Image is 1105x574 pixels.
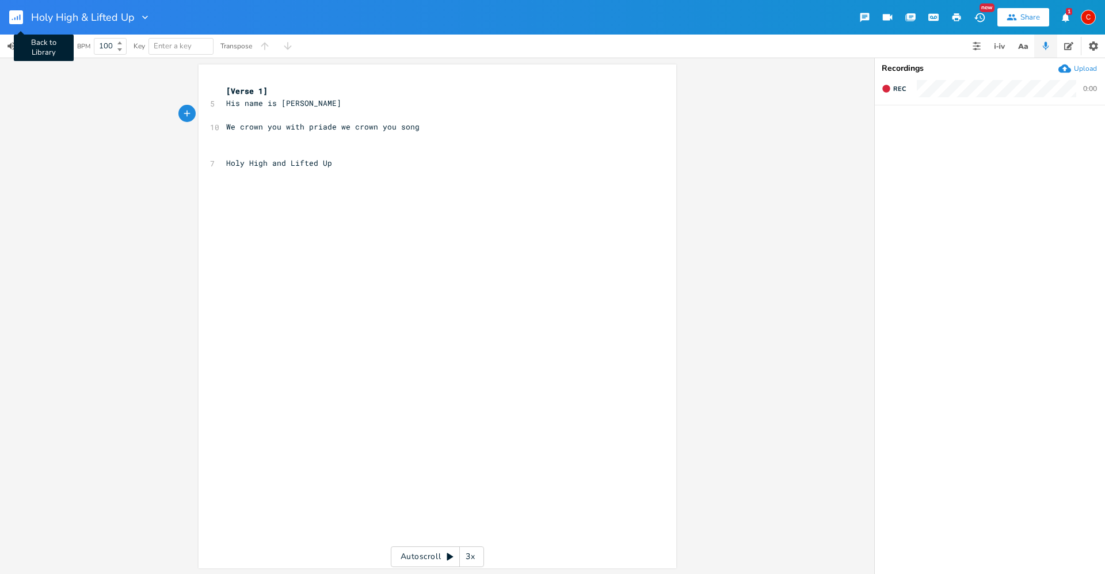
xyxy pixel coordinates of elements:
[31,12,135,22] span: Holy High & Lifted Up
[1058,62,1097,75] button: Upload
[391,546,484,567] div: Autoscroll
[9,3,32,31] button: Back to Library
[77,43,90,50] div: BPM
[1081,10,1096,25] div: Calvary Jupiter Songwriting Team
[1054,7,1077,28] button: 1
[893,85,906,93] span: Rec
[1020,12,1040,22] div: Share
[220,43,252,50] div: Transpose
[226,86,268,96] span: [Verse 1]
[226,98,341,108] span: His name is [PERSON_NAME]
[882,64,1098,73] div: Recordings
[980,3,995,12] div: New
[1081,4,1096,31] button: C
[877,79,910,98] button: Rec
[1083,85,1097,92] div: 0:00
[134,43,145,50] div: Key
[460,546,481,567] div: 3x
[968,7,991,28] button: New
[226,121,420,132] span: We crown you with priade we crown you song
[154,41,192,51] span: Enter a key
[1074,64,1097,73] div: Upload
[1066,8,1072,15] div: 1
[226,158,332,168] span: Holy High and Lifted Up
[997,8,1049,26] button: Share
